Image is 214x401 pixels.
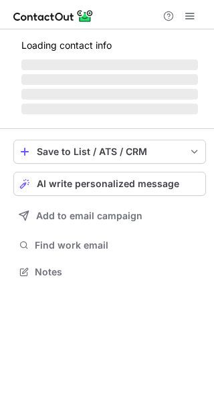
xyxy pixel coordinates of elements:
button: save-profile-one-click [13,140,206,164]
span: Notes [35,266,201,278]
button: AI write personalized message [13,172,206,196]
button: Notes [13,263,206,281]
span: ‌ [21,74,198,85]
span: Add to email campaign [36,211,142,221]
button: Add to email campaign [13,204,206,228]
div: Save to List / ATS / CRM [37,146,183,157]
span: ‌ [21,104,198,114]
p: Loading contact info [21,40,198,51]
span: AI write personalized message [37,178,179,189]
span: ‌ [21,89,198,100]
button: Find work email [13,236,206,255]
span: ‌ [21,59,198,70]
span: Find work email [35,239,201,251]
img: ContactOut v5.3.10 [13,8,94,24]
